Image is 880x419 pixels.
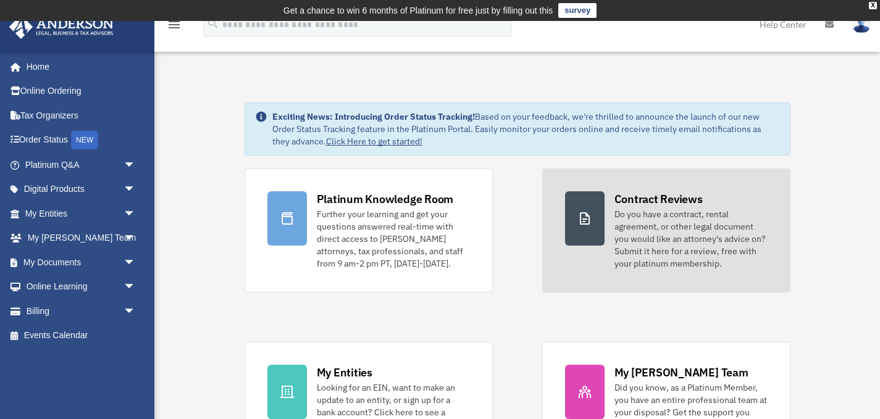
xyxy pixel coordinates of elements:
a: Digital Productsarrow_drop_down [9,177,154,202]
div: Get a chance to win 6 months of Platinum for free just by filling out this [283,3,553,18]
a: Platinum Knowledge Room Further your learning and get your questions answered real-time with dire... [245,168,493,292]
a: menu [167,22,182,32]
a: Order StatusNEW [9,128,154,153]
a: Contract Reviews Do you have a contract, rental agreement, or other legal document you would like... [542,168,790,292]
a: Platinum Q&Aarrow_drop_down [9,152,154,177]
a: survey [558,3,597,18]
div: Based on your feedback, we're thrilled to announce the launch of our new Order Status Tracking fe... [272,110,780,147]
img: User Pic [852,15,871,33]
a: Click Here to get started! [326,136,422,147]
a: Online Ordering [9,79,154,104]
div: My Entities [317,365,372,380]
a: Tax Organizers [9,103,154,128]
div: Platinum Knowledge Room [317,191,454,207]
a: My Entitiesarrow_drop_down [9,201,154,226]
span: arrow_drop_down [124,201,148,226]
div: Contract Reviews [614,191,703,207]
div: NEW [71,131,98,149]
span: arrow_drop_down [124,299,148,324]
i: menu [167,17,182,32]
div: My [PERSON_NAME] Team [614,365,748,380]
a: Online Learningarrow_drop_down [9,275,154,299]
a: Events Calendar [9,323,154,348]
span: arrow_drop_down [124,275,148,300]
strong: Exciting News: Introducing Order Status Tracking! [272,111,475,122]
a: Home [9,54,148,79]
a: My Documentsarrow_drop_down [9,250,154,275]
span: arrow_drop_down [124,226,148,251]
div: close [869,2,877,9]
div: Do you have a contract, rental agreement, or other legal document you would like an attorney's ad... [614,208,768,270]
span: arrow_drop_down [124,152,148,178]
a: Billingarrow_drop_down [9,299,154,323]
div: Further your learning and get your questions answered real-time with direct access to [PERSON_NAM... [317,208,470,270]
span: arrow_drop_down [124,177,148,202]
span: arrow_drop_down [124,250,148,275]
i: search [206,17,220,30]
img: Anderson Advisors Platinum Portal [6,15,117,39]
a: My [PERSON_NAME] Teamarrow_drop_down [9,226,154,251]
